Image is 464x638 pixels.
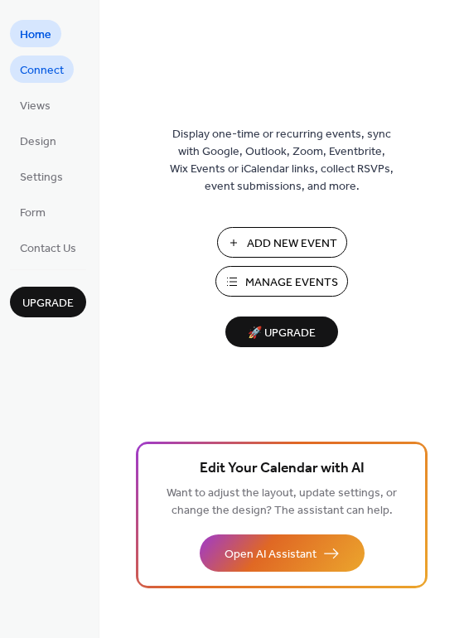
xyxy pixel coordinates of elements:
span: Connect [20,62,64,80]
button: Open AI Assistant [200,534,365,572]
a: Views [10,91,60,118]
button: Add New Event [217,227,347,258]
span: 🚀 Upgrade [235,322,328,345]
button: Manage Events [215,266,348,297]
a: Settings [10,162,73,190]
button: Upgrade [10,287,86,317]
span: Upgrade [22,295,74,312]
a: Connect [10,56,74,83]
span: Home [20,27,51,44]
span: Design [20,133,56,151]
button: 🚀 Upgrade [225,317,338,347]
span: Add New Event [247,235,337,253]
a: Home [10,20,61,47]
span: Want to adjust the layout, update settings, or change the design? The assistant can help. [167,482,397,522]
span: Views [20,98,51,115]
span: Edit Your Calendar with AI [200,457,365,481]
a: Form [10,198,56,225]
a: Contact Us [10,234,86,261]
a: Design [10,127,66,154]
span: Display one-time or recurring events, sync with Google, Outlook, Zoom, Eventbrite, Wix Events or ... [170,126,394,196]
span: Manage Events [245,274,338,292]
span: Settings [20,169,63,186]
span: Open AI Assistant [225,546,317,563]
span: Contact Us [20,240,76,258]
span: Form [20,205,46,222]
